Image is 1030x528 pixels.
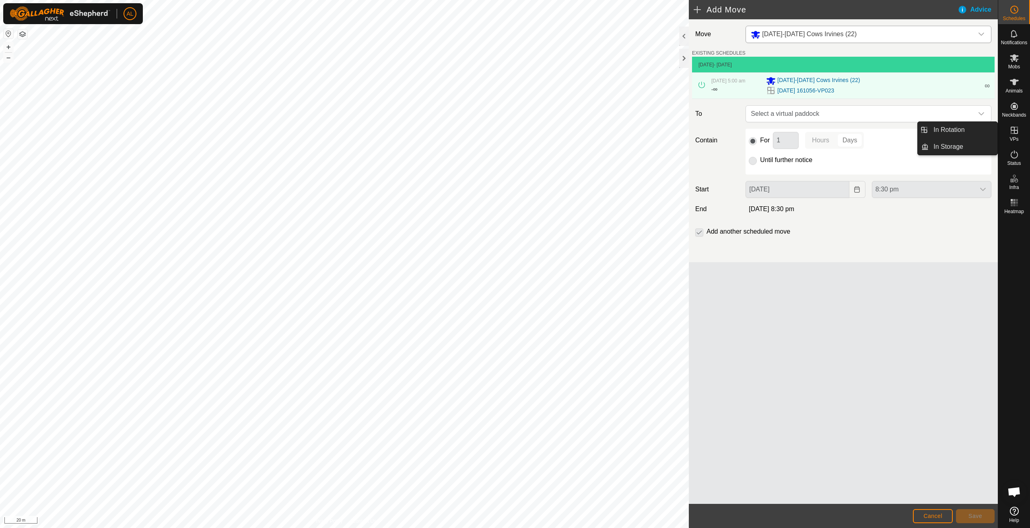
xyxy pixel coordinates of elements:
[749,205,794,212] span: [DATE] 8:30 pm
[929,139,997,155] a: In Storage
[777,86,834,95] a: [DATE] 161056-VP023
[1004,209,1024,214] span: Heatmap
[692,26,742,43] label: Move
[777,76,860,86] span: [DATE]-[DATE] Cows Irvines (22)
[1005,88,1023,93] span: Animals
[913,509,953,523] button: Cancel
[762,31,857,37] span: [DATE]-[DATE] Cows Irvines (22)
[918,139,997,155] li: In Storage
[1007,161,1021,166] span: Status
[352,518,376,525] a: Contact Us
[748,106,973,122] span: Select a virtual paddock
[714,62,732,68] span: - [DATE]
[929,122,997,138] a: In Rotation
[4,53,13,62] button: –
[126,10,133,18] span: AL
[4,42,13,52] button: +
[760,137,770,144] label: For
[973,26,989,43] div: dropdown trigger
[1008,64,1020,69] span: Mobs
[313,518,343,525] a: Privacy Policy
[692,204,742,214] label: End
[973,106,989,122] div: dropdown trigger
[968,513,982,519] span: Save
[1003,16,1025,21] span: Schedules
[711,78,745,84] span: [DATE] 5:00 am
[707,228,790,235] label: Add another scheduled move
[956,509,995,523] button: Save
[918,122,997,138] li: In Rotation
[985,82,990,90] span: ∞
[692,105,742,122] label: To
[4,29,13,39] button: Reset Map
[1002,113,1026,117] span: Neckbands
[711,84,717,94] div: -
[1009,137,1018,142] span: VPs
[1002,480,1026,504] div: Open chat
[692,49,746,57] label: EXISTING SCHEDULES
[1009,185,1019,190] span: Infra
[958,5,998,14] div: Advice
[692,185,742,194] label: Start
[1009,518,1019,523] span: Help
[998,503,1030,526] a: Help
[10,6,110,21] img: Gallagher Logo
[1001,40,1027,45] span: Notifications
[748,26,973,43] span: 2020-2021 Cows Irvines
[923,513,942,519] span: Cancel
[18,29,27,39] button: Map Layers
[694,5,958,14] h2: Add Move
[849,181,865,198] button: Choose Date
[933,142,963,152] span: In Storage
[713,86,717,92] span: ∞
[698,62,714,68] span: [DATE]
[933,125,964,135] span: In Rotation
[692,136,742,145] label: Contain
[760,157,812,163] label: Until further notice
